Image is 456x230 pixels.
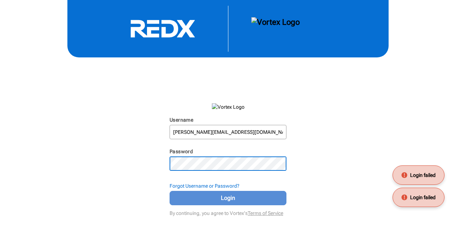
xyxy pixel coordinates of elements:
[251,17,300,40] img: Vortex Logo
[179,194,277,202] span: Login
[170,207,286,217] div: By continuing, you agree to Vortex's
[170,182,286,189] div: Forgot Username or Password?
[212,103,244,111] img: Vortex Logo
[410,194,436,201] span: Login failed
[170,149,193,154] label: Password
[410,172,436,179] span: Login failed
[109,19,217,38] svg: RedX Logo
[248,210,283,216] a: Terms of Service
[170,191,286,205] button: Login
[170,183,239,189] strong: Forgot Username or Password?
[170,117,193,123] label: Username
